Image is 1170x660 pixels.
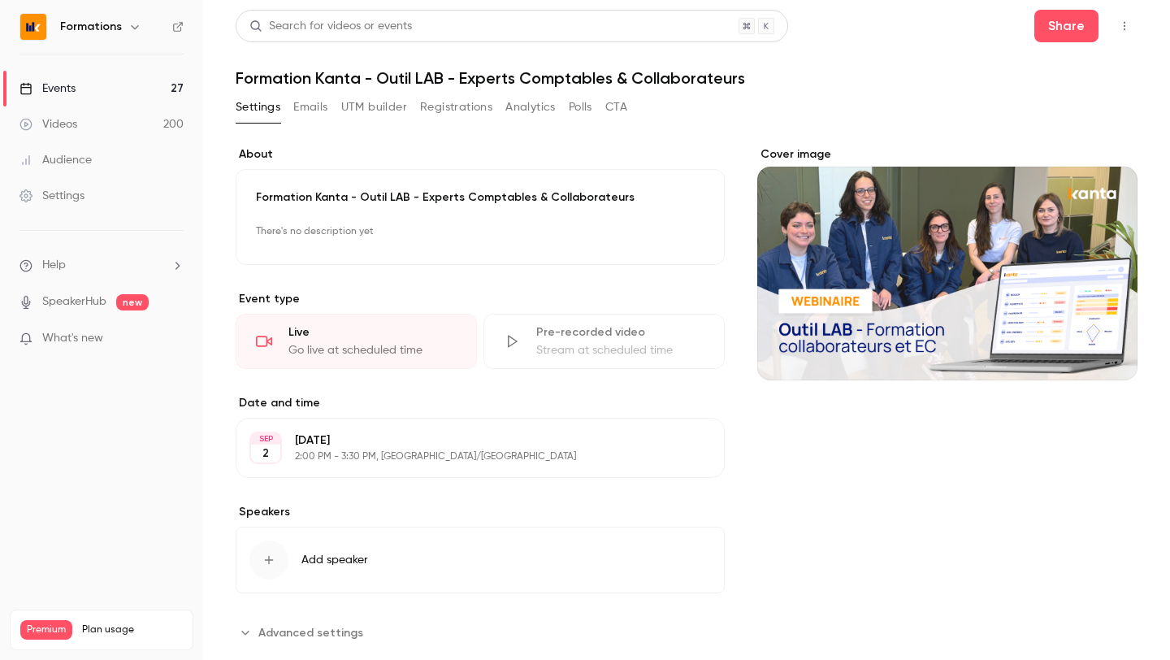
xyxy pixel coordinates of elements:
[236,619,725,645] section: Advanced settings
[251,433,280,445] div: SEP
[1034,10,1098,42] button: Share
[236,146,725,163] label: About
[19,152,92,168] div: Audience
[757,146,1137,380] section: Cover image
[536,342,704,358] div: Stream at scheduled time
[20,620,72,640] span: Premium
[288,324,457,341] div: Live
[19,257,184,274] li: help-dropdown-opener
[605,94,627,120] button: CTA
[42,293,106,310] a: SpeakerHub
[236,395,725,411] label: Date and time
[249,18,412,35] div: Search for videos or events
[301,552,368,568] span: Add speaker
[262,445,269,462] p: 2
[483,314,725,369] div: Pre-recorded videoStream at scheduled time
[341,94,407,120] button: UTM builder
[258,624,363,641] span: Advanced settings
[236,527,725,593] button: Add speaker
[19,188,84,204] div: Settings
[236,504,725,520] label: Speakers
[236,619,373,645] button: Advanced settings
[420,94,492,120] button: Registrations
[256,219,704,245] p: There's no description yet
[42,257,66,274] span: Help
[20,14,46,40] img: Formations
[164,332,184,346] iframe: Noticeable Trigger
[19,80,76,97] div: Events
[236,314,477,369] div: LiveGo live at scheduled time
[19,116,77,132] div: Videos
[236,68,1137,88] h1: Formation Kanta - Outil LAB - Experts Comptables & Collaborateurs
[42,330,103,347] span: What's new
[536,324,704,341] div: Pre-recorded video
[116,294,149,310] span: new
[295,432,639,449] p: [DATE]
[256,189,704,206] p: Formation Kanta - Outil LAB - Experts Comptables & Collaborateurs
[82,623,183,636] span: Plan usage
[505,94,556,120] button: Analytics
[60,19,122,35] h6: Formations
[236,291,725,307] p: Event type
[236,94,280,120] button: Settings
[757,146,1137,163] label: Cover image
[569,94,592,120] button: Polls
[288,342,457,358] div: Go live at scheduled time
[293,94,327,120] button: Emails
[295,450,639,463] p: 2:00 PM - 3:30 PM, [GEOGRAPHIC_DATA]/[GEOGRAPHIC_DATA]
